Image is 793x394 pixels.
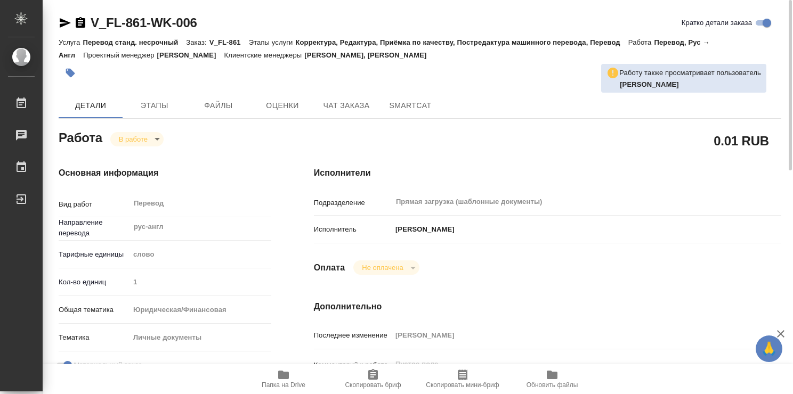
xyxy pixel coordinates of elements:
[321,99,372,112] span: Чат заказа
[295,38,628,46] p: Корректура, Редактура, Приёмка по качеству, Постредактура машинного перевода, Перевод
[59,217,130,239] p: Направление перевода
[116,135,151,144] button: В работе
[130,329,271,347] div: Личные документы
[157,51,224,59] p: [PERSON_NAME]
[59,305,130,315] p: Общая тематика
[262,381,305,389] span: Папка на Drive
[74,360,142,371] span: Нотариальный заказ
[314,330,392,341] p: Последнее изменение
[59,249,130,260] p: Тарифные единицы
[59,127,102,146] h2: Работа
[129,99,180,112] span: Этапы
[620,80,679,88] b: [PERSON_NAME]
[359,263,406,272] button: Не оплачена
[682,18,752,28] span: Кратко детали заказа
[186,38,209,46] p: Заказ:
[59,38,83,46] p: Услуга
[620,79,761,90] p: Гусев Александр
[59,332,130,343] p: Тематика
[130,245,271,264] div: слово
[304,51,434,59] p: [PERSON_NAME], [PERSON_NAME]
[345,381,401,389] span: Скопировать бриф
[110,132,164,146] div: В работе
[314,198,392,208] p: Подразделение
[193,99,244,112] span: Файлы
[130,301,271,319] div: Юридическая/Финансовая
[392,327,742,343] input: Пустое поле
[74,17,87,29] button: Скопировать ссылку
[209,38,249,46] p: V_FL-861
[714,132,769,150] h2: 0.01 RUB
[314,300,781,313] h4: Дополнительно
[314,261,345,274] h4: Оплата
[507,364,597,394] button: Обновить файлы
[385,99,436,112] span: SmartCat
[426,381,499,389] span: Скопировать мини-бриф
[418,364,507,394] button: Скопировать мини-бриф
[249,38,296,46] p: Этапы услуги
[59,61,82,85] button: Добавить тэг
[130,274,271,290] input: Пустое поле
[257,99,308,112] span: Оценки
[83,38,186,46] p: Перевод станд. несрочный
[628,38,654,46] p: Работа
[314,167,781,179] h4: Исполнители
[756,335,782,362] button: 🙏
[527,381,578,389] span: Обновить файлы
[619,68,761,78] p: Работу также просматривает пользователь
[59,199,130,210] p: Вид работ
[328,364,418,394] button: Скопировать бриф
[353,260,419,275] div: В работе
[314,224,392,235] p: Исполнитель
[239,364,328,394] button: Папка на Drive
[59,277,130,288] p: Кол-во единиц
[314,360,392,371] p: Комментарий к работе
[392,224,455,235] p: [PERSON_NAME]
[65,99,116,112] span: Детали
[91,15,197,30] a: V_FL-861-WK-006
[83,51,157,59] p: Проектный менеджер
[59,17,71,29] button: Скопировать ссылку для ЯМессенджера
[760,338,778,360] span: 🙏
[224,51,305,59] p: Клиентские менеджеры
[59,167,271,179] h4: Основная информация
